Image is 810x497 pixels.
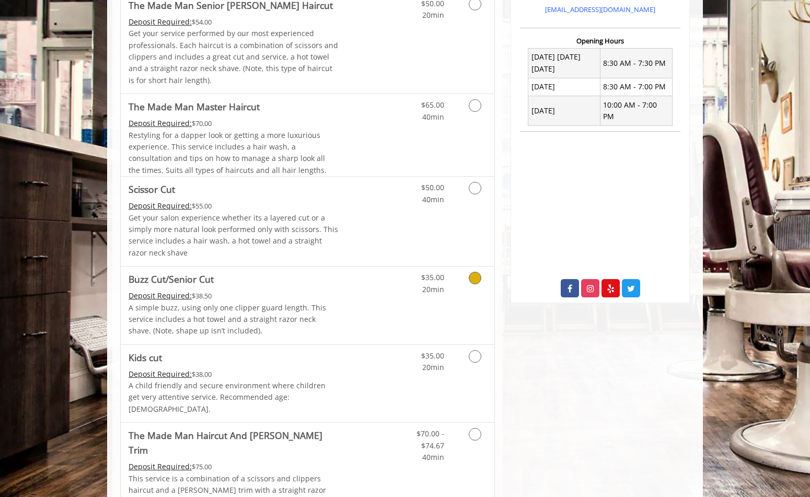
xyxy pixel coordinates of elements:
div: $75.00 [129,461,339,472]
span: $65.00 [421,100,444,110]
b: Kids cut [129,350,162,365]
td: [DATE] [528,78,600,96]
td: 10:00 AM - 7:00 PM [600,96,672,126]
span: $70.00 - $74.67 [416,429,444,450]
span: 40min [422,452,444,462]
span: Restyling for a dapper look or getting a more luxurious experience. This service includes a hair ... [129,130,327,175]
div: $55.00 [129,200,339,212]
td: 8:30 AM - 7:30 PM [600,48,672,78]
span: 20min [422,10,444,20]
div: $70.00 [129,118,339,129]
span: 40min [422,112,444,122]
p: A child friendly and secure environment where children get very attentive service. Recommended ag... [129,380,339,415]
b: Buzz Cut/Senior Cut [129,272,214,286]
span: This service needs some Advance to be paid before we block your appointment [129,201,192,211]
span: This service needs some Advance to be paid before we block your appointment [129,17,192,27]
b: The Made Man Master Haircut [129,99,260,114]
b: The Made Man Haircut And [PERSON_NAME] Trim [129,428,339,457]
td: 8:30 AM - 7:00 PM [600,78,672,96]
td: [DATE] [DATE] [DATE] [528,48,600,78]
span: This service needs some Advance to be paid before we block your appointment [129,118,192,128]
div: $38.50 [129,290,339,302]
span: $50.00 [421,182,444,192]
span: This service needs some Advance to be paid before we block your appointment [129,461,192,471]
a: [EMAIL_ADDRESS][DOMAIN_NAME] [545,5,655,14]
p: A simple buzz, using only one clipper guard length. This service includes a hot towel and a strai... [129,302,339,337]
span: This service needs some Advance to be paid before we block your appointment [129,369,192,379]
td: [DATE] [528,96,600,126]
p: Get your salon experience whether its a layered cut or a simply more natural look performed only ... [129,212,339,259]
div: $38.00 [129,368,339,380]
span: 20min [422,362,444,372]
span: $35.00 [421,351,444,361]
span: 40min [422,194,444,204]
p: Get your service performed by our most experienced professionals. Each haircut is a combination o... [129,28,339,86]
h3: Opening Hours [520,37,680,44]
div: $54.00 [129,16,339,28]
b: Scissor Cut [129,182,175,197]
span: This service needs some Advance to be paid before we block your appointment [129,291,192,300]
span: 20min [422,284,444,294]
span: $35.00 [421,272,444,282]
